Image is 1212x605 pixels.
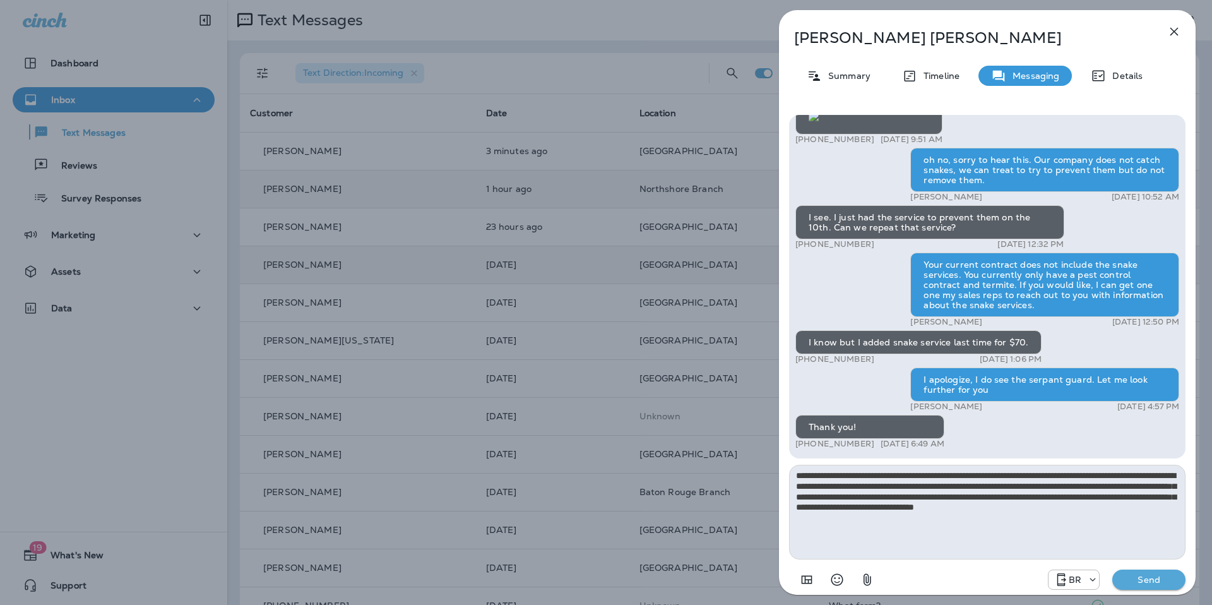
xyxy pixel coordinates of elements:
[822,71,870,81] p: Summary
[795,239,874,249] p: [PHONE_NUMBER]
[1106,71,1143,81] p: Details
[910,317,982,327] p: [PERSON_NAME]
[881,135,942,145] p: [DATE] 9:51 AM
[795,135,874,145] p: [PHONE_NUMBER]
[910,253,1179,317] div: Your current contract does not include the snake services. You currently only have a pest control...
[1112,192,1179,202] p: [DATE] 10:52 AM
[809,111,819,121] img: twilio-download
[917,71,959,81] p: Timeline
[795,354,874,364] p: [PHONE_NUMBER]
[910,402,982,412] p: [PERSON_NAME]
[795,205,1064,239] div: I see. I just had the service to prevent them on the 10th. Can we repeat that service?
[1117,402,1179,412] p: [DATE] 4:57 PM
[881,439,944,449] p: [DATE] 6:49 AM
[1112,317,1179,327] p: [DATE] 12:50 PM
[1069,575,1081,585] p: BR
[824,567,850,592] button: Select an emoji
[1112,570,1185,590] button: Send
[997,239,1064,249] p: [DATE] 12:32 PM
[1122,574,1175,585] p: Send
[1006,71,1059,81] p: Messaging
[1049,572,1099,587] div: +1 (225) 577-6368
[795,330,1042,354] div: I know but I added snake service last time for $70.
[795,439,874,449] p: [PHONE_NUMBER]
[794,567,819,592] button: Add in a premade template
[980,354,1042,364] p: [DATE] 1:06 PM
[910,192,982,202] p: [PERSON_NAME]
[910,368,1179,402] div: I apologize, I do see the serpant guard. Let me look further for you
[794,29,1139,47] p: [PERSON_NAME] [PERSON_NAME]
[910,148,1179,192] div: oh no, sorry to hear this. Our company does not catch snakes, we can treat to try to prevent them...
[795,415,944,439] div: Thank you!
